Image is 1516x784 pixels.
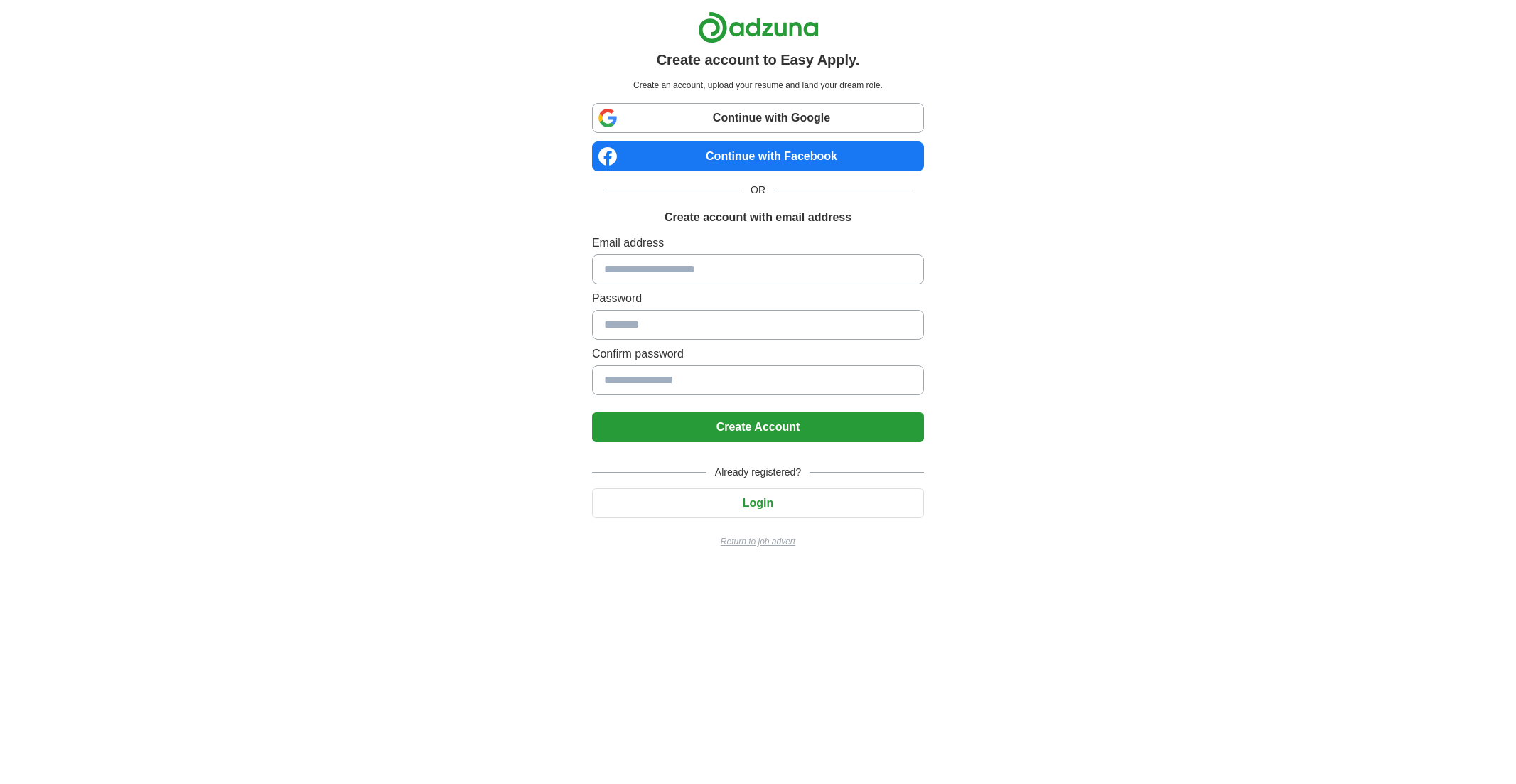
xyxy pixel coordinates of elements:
label: Email address [592,235,924,252]
label: Password [592,290,924,307]
a: Continue with Google [592,103,924,133]
a: Continue with Facebook [592,141,924,171]
p: Create an account, upload your resume and land your dream role. [595,79,921,92]
button: Login [592,488,924,518]
button: Create Account [592,412,924,442]
span: OR [742,183,774,198]
a: Return to job advert [592,535,924,548]
h1: Create account to Easy Apply. [657,49,860,70]
h1: Create account with email address [665,209,851,226]
img: Adzuna logo [698,11,819,43]
span: Already registered? [706,465,810,480]
a: Login [592,497,924,509]
label: Confirm password [592,345,924,363]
